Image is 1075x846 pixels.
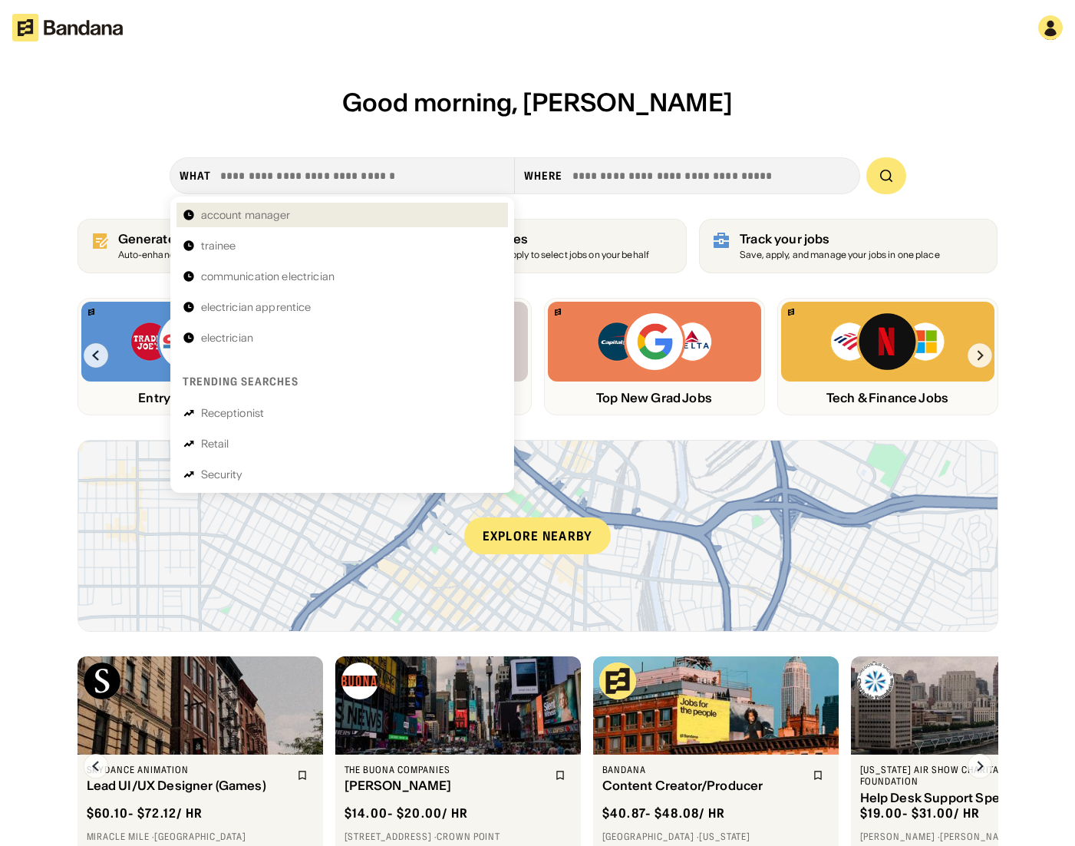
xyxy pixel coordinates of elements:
[829,311,945,372] img: Bank of America, Netflix, Microsoft logos
[87,831,314,843] div: Miracle Mile · [GEOGRAPHIC_DATA]
[84,343,108,368] img: Left Arrow
[968,343,992,368] img: Right Arrow
[201,469,243,480] div: Security
[201,302,312,312] div: electrician apprentice
[81,391,295,405] div: Entry Level Jobs
[857,663,894,699] img: Oregon Air Show Charitable Foundation logo
[201,240,236,251] div: trainee
[548,391,761,405] div: Top New Grad Jobs
[201,210,291,220] div: account manager
[87,778,288,793] div: Lead UI/UX Designer (Games)
[88,309,94,316] img: Bandana logo
[602,831,829,843] div: [GEOGRAPHIC_DATA] · [US_STATE]
[201,438,229,449] div: Retail
[77,298,298,415] a: Bandana logoTrader Joe’s, Costco, Target logosEntry Level Jobs
[84,663,120,699] img: Skydance Animation logo
[464,517,612,554] div: Explore nearby
[740,232,940,246] div: Track your jobs
[12,14,123,41] img: Bandana logotype
[77,219,376,273] a: Generate resume (100% free)Auto-enhance your resume to land interviews
[860,805,981,821] div: $ 19.00 - $31.00 / hr
[342,87,733,118] span: Good morning, [PERSON_NAME]
[201,332,254,343] div: electrician
[345,764,546,776] div: The Buona Companies
[860,791,1061,805] div: Help Desk Support Specialist
[118,250,312,260] div: Auto-enhance your resume to land interviews
[388,219,687,273] a: Get job matches Allow Bandana to apply to select jobs on your behalf
[183,375,299,388] div: Trending searches
[87,764,288,776] div: Skydance Animation
[602,805,726,821] div: $ 40.87 - $48.08 / hr
[740,250,940,260] div: Save, apply, and manage your jobs in one place
[968,754,992,778] img: Right Arrow
[544,298,765,415] a: Bandana logoCapital One, Google, Delta logosTop New Grad Jobs
[201,271,335,282] div: communication electrician
[429,232,649,246] div: Get job matches
[777,298,998,415] a: Bandana logoBank of America, Netflix, Microsoft logosTech & Finance Jobs
[201,408,265,418] div: Receptionist
[602,778,803,793] div: Content Creator/Producer
[341,663,378,699] img: The Buona Companies logo
[345,778,546,793] div: [PERSON_NAME]
[78,441,998,631] a: Explore nearby
[599,663,636,699] img: Bandana logo
[860,764,1061,788] div: [US_STATE] Air Show Charitable Foundation
[429,250,649,260] div: Allow Bandana to apply to select jobs on your behalf
[345,805,469,821] div: $ 14.00 - $20.00 / hr
[87,805,203,821] div: $ 60.10 - $72.12 / hr
[345,831,572,843] div: [STREET_ADDRESS] · Crown Point
[84,754,108,778] img: Left Arrow
[555,309,561,316] img: Bandana logo
[180,169,211,183] div: what
[118,232,312,246] div: Generate resume
[524,169,563,183] div: Where
[596,311,713,372] img: Capital One, Google, Delta logos
[788,309,794,316] img: Bandana logo
[602,764,803,776] div: Bandana
[781,391,994,405] div: Tech & Finance Jobs
[130,311,246,372] img: Trader Joe’s, Costco, Target logos
[699,219,998,273] a: Track your jobs Save, apply, and manage your jobs in one place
